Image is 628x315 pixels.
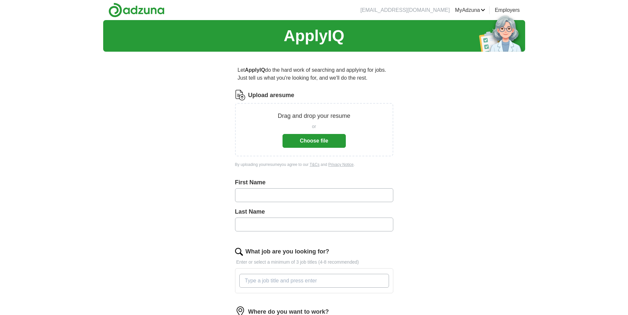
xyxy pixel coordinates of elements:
label: Upload a resume [248,91,294,100]
a: Employers [495,6,520,14]
span: or [312,123,316,130]
img: CV Icon [235,90,246,100]
h1: ApplyIQ [284,24,344,48]
p: Enter or select a minimum of 3 job titles (4-8 recommended) [235,259,393,266]
li: [EMAIL_ADDRESS][DOMAIN_NAME] [360,6,450,14]
a: T&Cs [310,162,319,167]
label: What job are you looking for? [246,247,329,256]
a: MyAdzuna [455,6,485,14]
a: Privacy Notice [328,162,354,167]
p: Drag and drop your resume [278,112,350,120]
button: Choose file [283,134,346,148]
label: First Name [235,178,393,187]
div: By uploading your resume you agree to our and . [235,162,393,168]
input: Type a job title and press enter [239,274,389,288]
img: search.png [235,248,243,256]
label: Last Name [235,207,393,216]
strong: ApplyIQ [245,67,265,73]
p: Let do the hard work of searching and applying for jobs. Just tell us what you're looking for, an... [235,64,393,85]
img: Adzuna logo [108,3,164,17]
